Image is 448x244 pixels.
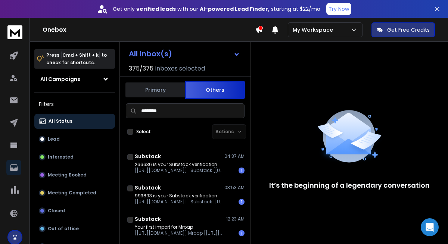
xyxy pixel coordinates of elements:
div: 1 [239,199,245,205]
button: Primary [125,82,185,98]
div: 1 [239,168,245,173]
p: 03:53 AM [224,185,245,191]
p: Try Now [329,5,349,13]
p: Your first import for Mroap [135,224,224,230]
button: Interested [34,150,115,165]
p: 993893 is your Substack verification [135,193,224,199]
p: [[URL][DOMAIN_NAME]] Substack [[URL][DOMAIN_NAME]!,w_80,h_80,c_fill,f_auto,q_auto:good,fl_progres... [135,168,224,173]
button: Lead [34,132,115,147]
div: 1 [239,230,245,236]
strong: AI-powered Lead Finder, [200,5,270,13]
img: logo [7,25,22,39]
p: [[URL][DOMAIN_NAME]] Substack [[URL][DOMAIN_NAME]!,w_80,h_80,c_fill,f_auto,q_auto:good,fl_progres... [135,199,224,205]
span: Cmd + Shift + k [61,51,100,59]
button: Try Now [326,3,351,15]
button: Meeting Completed [34,185,115,200]
button: Get Free Credits [371,22,435,37]
p: Meeting Completed [48,190,96,196]
p: 12:23 AM [226,216,245,222]
p: Meeting Booked [48,172,87,178]
button: Others [185,81,245,99]
button: Closed [34,203,115,218]
h1: Substack [135,184,161,191]
p: Lead [48,136,60,142]
p: Closed [48,208,65,214]
p: All Status [49,118,72,124]
h3: Inboxes selected [155,64,205,73]
button: All Campaigns [34,72,115,87]
p: [[URL][DOMAIN_NAME]] Mroap [[URL][DOMAIN_NAME]!,w_80,h_80,c_fill,f_auto,q_auto:good,fl_progressiv... [135,230,224,236]
p: Interested [48,154,74,160]
button: Meeting Booked [34,168,115,182]
button: Out of office [34,221,115,236]
h1: Onebox [43,25,255,34]
p: Press to check for shortcuts. [46,51,107,66]
p: 266636 is your Substack verification [135,162,224,168]
p: My Workspace [293,26,336,34]
label: Select [136,129,151,135]
h1: All Inbox(s) [129,50,172,57]
h1: Substack [135,153,161,160]
h1: Substack [135,215,161,223]
button: All Inbox(s) [123,46,246,61]
p: Get Free Credits [387,26,430,34]
p: Get only with our starting at $22/mo [113,5,320,13]
strong: verified leads [136,5,176,13]
span: 375 / 375 [129,64,153,73]
h3: Filters [34,99,115,109]
div: Open Intercom Messenger [421,218,439,236]
p: Out of office [48,226,79,232]
h1: All Campaigns [40,75,80,83]
p: 04:37 AM [224,153,245,159]
button: All Status [34,114,115,129]
p: It’s the beginning of a legendary conversation [269,180,430,191]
